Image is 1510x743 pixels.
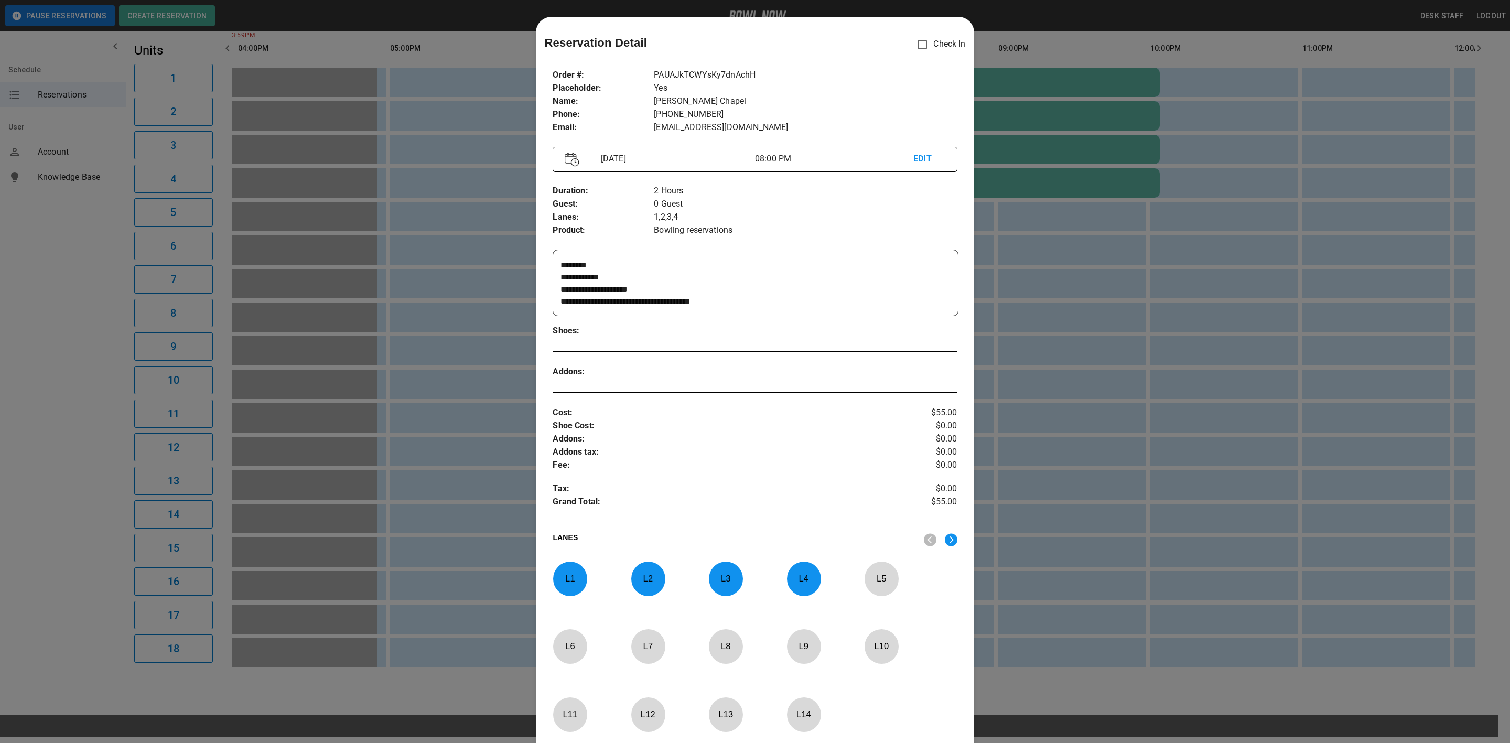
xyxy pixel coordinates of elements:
[913,153,945,166] p: EDIT
[654,224,957,237] p: Bowling reservations
[553,121,654,134] p: Email :
[597,153,755,165] p: [DATE]
[890,459,957,472] p: $0.00
[553,419,890,433] p: Shoe Cost :
[890,406,957,419] p: $55.00
[924,533,936,546] img: nav_left.svg
[631,702,665,727] p: L 12
[553,702,587,727] p: L 11
[553,198,654,211] p: Guest :
[945,533,957,546] img: right.svg
[553,82,654,95] p: Placeholder :
[708,634,743,659] p: L 8
[553,108,654,121] p: Phone :
[553,406,890,419] p: Cost :
[654,185,957,198] p: 2 Hours
[708,702,743,727] p: L 13
[708,566,743,591] p: L 3
[786,566,821,591] p: L 4
[553,482,890,496] p: Tax :
[654,82,957,95] p: Yes
[631,634,665,659] p: L 7
[553,634,587,659] p: L 6
[786,702,821,727] p: L 14
[654,69,957,82] p: PAUAJkTCWYsKy7dnAchH
[553,95,654,108] p: Name :
[654,121,957,134] p: [EMAIL_ADDRESS][DOMAIN_NAME]
[890,419,957,433] p: $0.00
[890,496,957,511] p: $55.00
[890,433,957,446] p: $0.00
[553,496,890,511] p: Grand Total :
[654,198,957,211] p: 0 Guest
[553,185,654,198] p: Duration :
[911,34,965,56] p: Check In
[654,108,957,121] p: [PHONE_NUMBER]
[565,153,579,167] img: Vector
[786,634,821,659] p: L 9
[553,325,654,338] p: Shoes :
[890,446,957,459] p: $0.00
[553,224,654,237] p: Product :
[631,566,665,591] p: L 2
[553,532,915,547] p: LANES
[553,69,654,82] p: Order # :
[553,211,654,224] p: Lanes :
[553,433,890,446] p: Addons :
[654,95,957,108] p: [PERSON_NAME] Chapel
[864,566,899,591] p: L 5
[553,566,587,591] p: L 1
[654,211,957,224] p: 1,2,3,4
[553,459,890,472] p: Fee :
[553,365,654,379] p: Addons :
[755,153,913,165] p: 08:00 PM
[864,634,899,659] p: L 10
[553,446,890,459] p: Addons tax :
[544,34,647,51] p: Reservation Detail
[890,482,957,496] p: $0.00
